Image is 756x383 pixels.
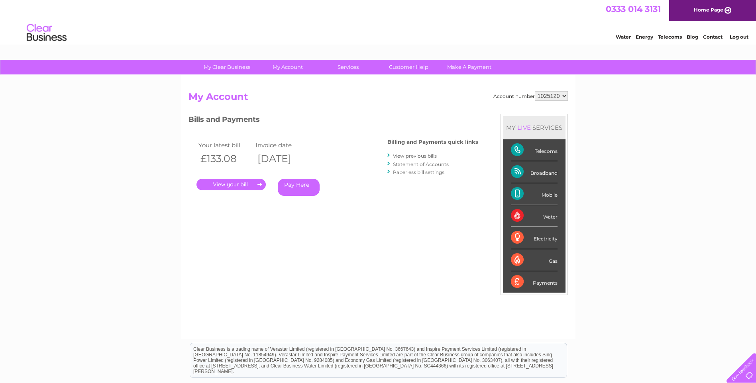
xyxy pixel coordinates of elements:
[493,91,568,101] div: Account number
[516,124,532,131] div: LIVE
[189,114,478,128] h3: Bills and Payments
[255,60,320,74] a: My Account
[606,4,661,14] a: 0333 014 3131
[189,91,568,106] h2: My Account
[393,161,449,167] a: Statement of Accounts
[387,139,478,145] h4: Billing and Payments quick links
[658,34,682,40] a: Telecoms
[436,60,502,74] a: Make A Payment
[393,153,437,159] a: View previous bills
[393,169,444,175] a: Paperless bill settings
[196,140,254,150] td: Your latest bill
[315,60,381,74] a: Services
[511,205,558,227] div: Water
[511,161,558,183] div: Broadband
[376,60,442,74] a: Customer Help
[687,34,698,40] a: Blog
[196,150,254,167] th: £133.08
[511,249,558,271] div: Gas
[636,34,653,40] a: Energy
[196,179,266,190] a: .
[511,271,558,293] div: Payments
[26,21,67,45] img: logo.png
[616,34,631,40] a: Water
[194,60,260,74] a: My Clear Business
[253,150,311,167] th: [DATE]
[511,139,558,161] div: Telecoms
[511,227,558,249] div: Electricity
[278,179,320,196] a: Pay Here
[503,116,566,139] div: MY SERVICES
[190,4,567,39] div: Clear Business is a trading name of Verastar Limited (registered in [GEOGRAPHIC_DATA] No. 3667643...
[703,34,723,40] a: Contact
[730,34,748,40] a: Log out
[253,140,311,150] td: Invoice date
[511,183,558,205] div: Mobile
